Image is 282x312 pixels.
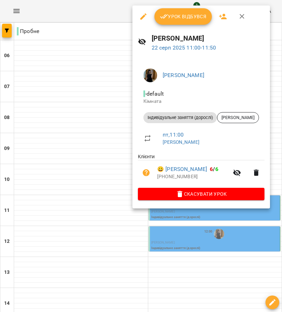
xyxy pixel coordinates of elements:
[143,115,217,121] span: Індивідуальне заняття (дорослі)
[160,12,207,21] span: Урок відбувся
[210,166,213,172] span: 6
[157,165,207,173] a: 😀 [PERSON_NAME]
[163,72,204,78] a: [PERSON_NAME]
[154,8,212,25] button: Урок відбувся
[143,68,157,82] img: 283d04c281e4d03bc9b10f0e1c453e6b.jpg
[210,166,218,172] b: /
[163,139,199,145] a: [PERSON_NAME]
[152,44,216,51] a: 22 серп 2025 11:00-11:50
[152,33,264,44] h6: [PERSON_NAME]
[215,166,218,172] span: 6
[157,173,229,180] p: [PHONE_NUMBER]
[143,98,259,105] p: Кімната
[217,112,259,123] div: [PERSON_NAME]
[143,90,165,97] span: - default
[217,115,259,121] span: [PERSON_NAME]
[143,190,259,198] span: Скасувати Урок
[163,131,184,138] a: пт , 11:00
[138,164,154,181] button: Візит ще не сплачено. Додати оплату?
[138,153,264,187] ul: Клієнти
[138,188,264,200] button: Скасувати Урок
